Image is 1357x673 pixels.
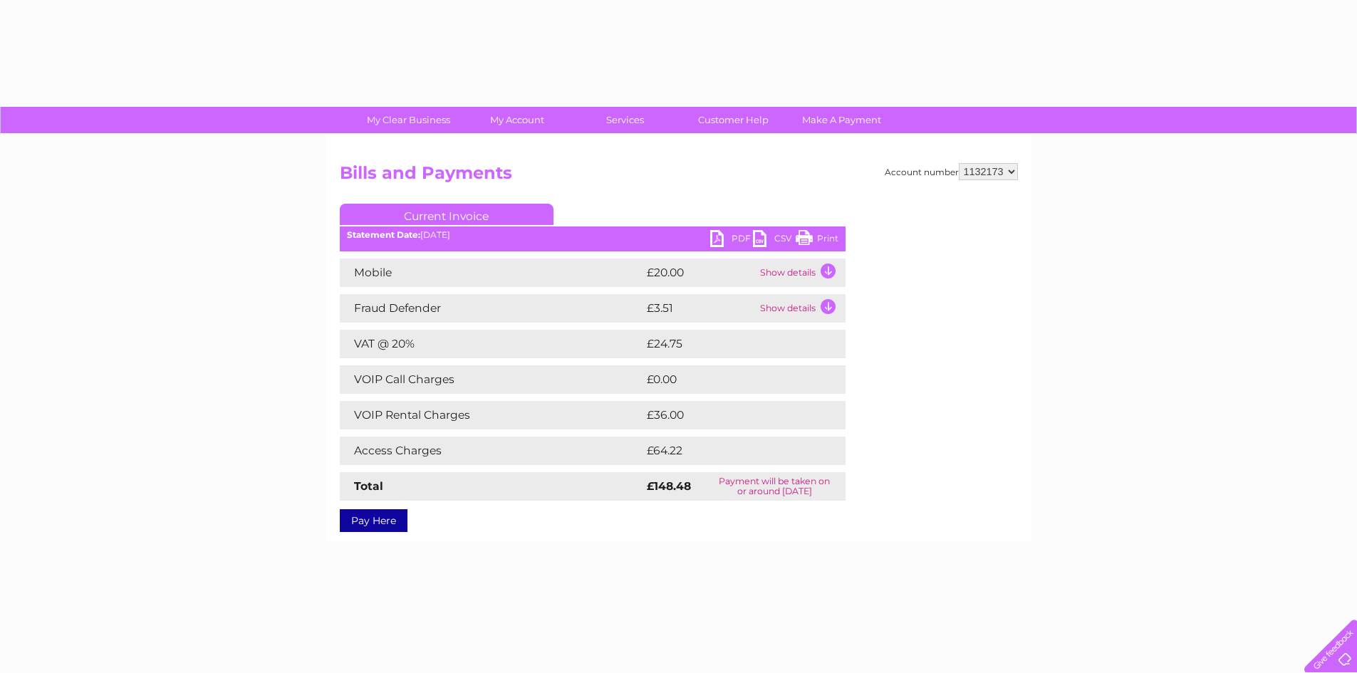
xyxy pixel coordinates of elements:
[643,259,757,287] td: £20.00
[643,401,818,429] td: £36.00
[885,163,1018,180] div: Account number
[340,330,643,358] td: VAT @ 20%
[566,107,684,133] a: Services
[340,163,1018,190] h2: Bills and Payments
[340,204,553,225] a: Current Invoice
[704,472,845,501] td: Payment will be taken on or around [DATE]
[347,229,420,240] b: Statement Date:
[796,230,838,251] a: Print
[643,437,816,465] td: £64.22
[757,259,846,287] td: Show details
[757,294,846,323] td: Show details
[340,365,643,394] td: VOIP Call Charges
[458,107,576,133] a: My Account
[340,401,643,429] td: VOIP Rental Charges
[350,107,467,133] a: My Clear Business
[340,294,643,323] td: Fraud Defender
[643,365,813,394] td: £0.00
[647,479,691,493] strong: £148.48
[340,230,846,240] div: [DATE]
[783,107,900,133] a: Make A Payment
[753,230,796,251] a: CSV
[643,330,816,358] td: £24.75
[340,259,643,287] td: Mobile
[675,107,792,133] a: Customer Help
[340,437,643,465] td: Access Charges
[340,509,407,532] a: Pay Here
[354,479,383,493] strong: Total
[643,294,757,323] td: £3.51
[710,230,753,251] a: PDF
